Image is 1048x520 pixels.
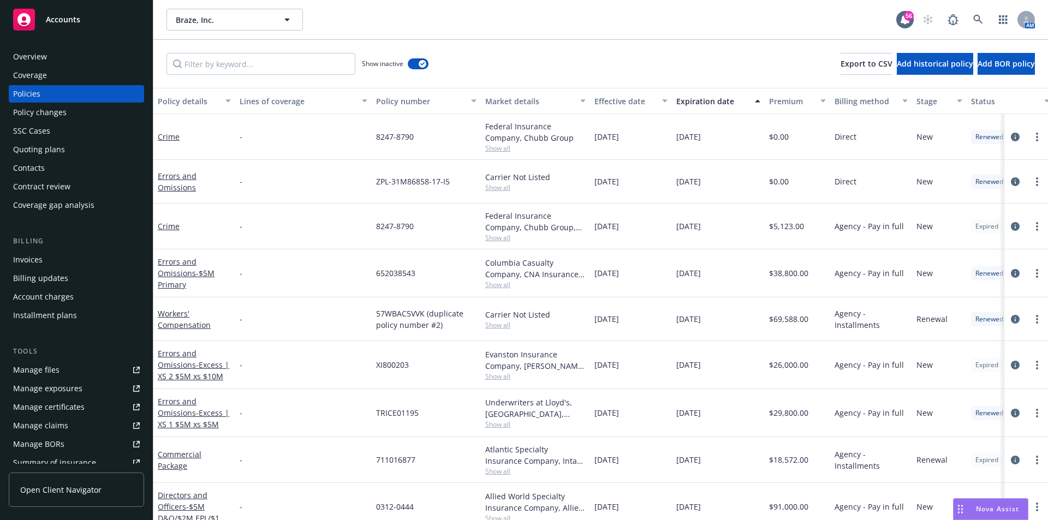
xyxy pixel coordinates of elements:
a: Invoices [9,251,144,268]
div: Allied World Specialty Insurance Company, Allied World Assurance Company (AWAC), RT Specialty Ins... [485,491,586,513]
span: - $5M Primary [158,268,215,290]
div: Underwriters at Lloyd's, [GEOGRAPHIC_DATA], [PERSON_NAME] of London, CRC Group [485,397,586,420]
span: - [240,313,242,325]
a: Contract review [9,178,144,195]
span: Renewed [975,132,1003,142]
span: - [240,176,242,187]
span: $69,588.00 [769,313,808,325]
span: - [240,220,242,232]
span: [DATE] [594,176,619,187]
a: Errors and Omissions [158,256,215,290]
span: New [916,267,933,279]
div: Billing updates [13,270,68,287]
input: Filter by keyword... [166,53,355,75]
span: Show all [485,233,586,242]
span: [DATE] [594,220,619,232]
a: circleInformation [1009,453,1022,467]
span: Renewed [975,268,1003,278]
span: [DATE] [676,313,701,325]
button: Policy number [372,88,481,114]
button: Nova Assist [953,498,1028,520]
span: [DATE] [676,454,701,465]
span: [DATE] [676,501,701,512]
span: $5,123.00 [769,220,804,232]
button: Add historical policy [897,53,973,75]
button: Policy details [153,88,235,114]
button: Effective date [590,88,672,114]
span: Renewed [975,314,1003,324]
div: Manage exposures [13,380,82,397]
div: Effective date [594,95,656,107]
div: 56 [904,11,914,21]
a: Billing updates [9,270,144,287]
span: Nova Assist [976,504,1019,513]
span: Agency - Pay in full [835,220,904,232]
span: Renewal [916,313,948,325]
span: [DATE] [676,267,701,279]
div: Contract review [13,178,70,195]
a: more [1031,220,1044,233]
a: Manage claims [9,417,144,434]
span: Show inactive [362,59,403,68]
a: more [1031,453,1044,467]
span: - [240,407,242,419]
span: ZPL-31M86858-17-I5 [376,176,450,187]
span: Expired [975,222,998,231]
div: Policy details [158,95,219,107]
div: Billing method [835,95,896,107]
div: Account charges [13,288,74,306]
div: Drag to move [954,499,967,519]
div: Policy number [376,95,465,107]
span: Expired [975,455,998,465]
a: Account charges [9,288,144,306]
div: Manage claims [13,417,68,434]
a: Contacts [9,159,144,177]
a: Commercial Package [158,449,201,471]
a: more [1031,175,1044,188]
span: 652038543 [376,267,415,279]
span: - [240,454,242,465]
span: 8247-8790 [376,220,414,232]
button: Market details [481,88,590,114]
span: Show all [485,372,586,381]
span: Agency - Pay in full [835,501,904,512]
button: Stage [912,88,967,114]
div: Coverage [13,67,47,84]
div: Status [971,95,1038,107]
span: $18,572.00 [769,454,808,465]
a: Manage certificates [9,398,144,416]
div: Invoices [13,251,43,268]
span: New [916,359,933,370]
span: Export to CSV [841,58,892,69]
span: - [240,359,242,370]
span: 8247-8790 [376,131,414,142]
span: Renewed [975,177,1003,187]
a: Start snowing [917,9,939,31]
div: Federal Insurance Company, Chubb Group [485,121,586,144]
span: [DATE] [594,359,619,370]
span: Expired [975,360,998,370]
span: [DATE] [594,267,619,279]
a: Manage BORs [9,435,144,453]
div: Federal Insurance Company, Chubb Group, RT Specialty Insurance Services, LLC (RSG Specialty, LLC) [485,210,586,233]
a: circleInformation [1009,220,1022,233]
a: circleInformation [1009,407,1022,420]
a: more [1031,500,1044,513]
div: Carrier Not Listed [485,171,586,183]
span: [DATE] [676,407,701,419]
a: Workers' Compensation [158,308,211,330]
a: Switch app [992,9,1014,31]
div: Manage certificates [13,398,85,416]
span: Agency - Installments [835,449,908,471]
a: Errors and Omissions [158,348,229,381]
span: New [916,131,933,142]
span: Show all [485,467,586,476]
a: Crime [158,221,180,231]
span: Agency - Pay in full [835,359,904,370]
div: Columbia Casualty Company, CNA Insurance, CRC Group [485,257,586,280]
span: Show all [485,420,586,429]
span: $91,000.00 [769,501,808,512]
a: Manage exposures [9,380,144,397]
div: Atlantic Specialty Insurance Company, Intact Insurance [485,444,586,467]
span: New [916,220,933,232]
